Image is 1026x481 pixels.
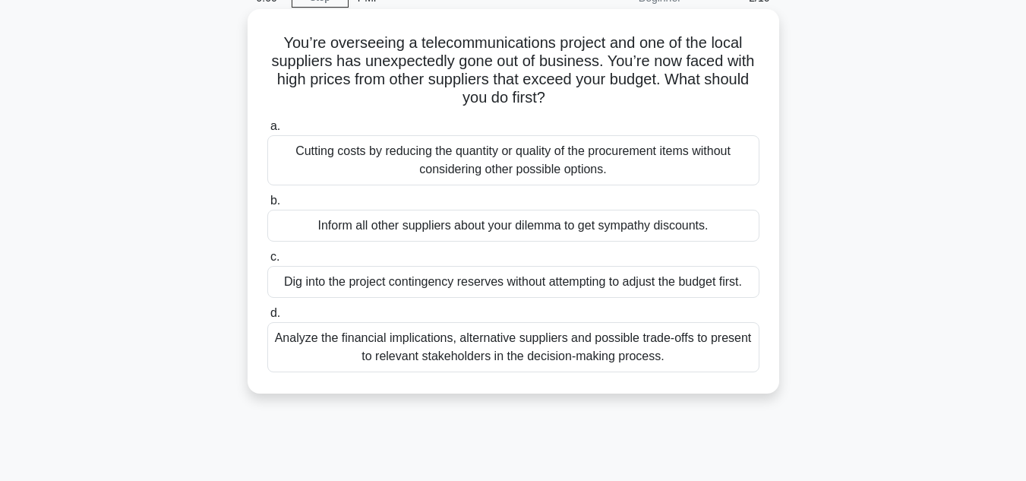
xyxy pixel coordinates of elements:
div: Dig into the project contingency reserves without attempting to adjust the budget first. [267,266,759,298]
span: c. [270,250,279,263]
div: Inform all other suppliers about your dilemma to get sympathy discounts. [267,210,759,242]
div: Analyze the financial implications, alternative suppliers and possible trade-offs to present to r... [267,322,759,372]
div: Cutting costs by reducing the quantity or quality of the procurement items without considering ot... [267,135,759,185]
span: b. [270,194,280,207]
span: d. [270,306,280,319]
h5: You’re overseeing a telecommunications project and one of the local suppliers has unexpectedly go... [266,33,761,108]
span: a. [270,119,280,132]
